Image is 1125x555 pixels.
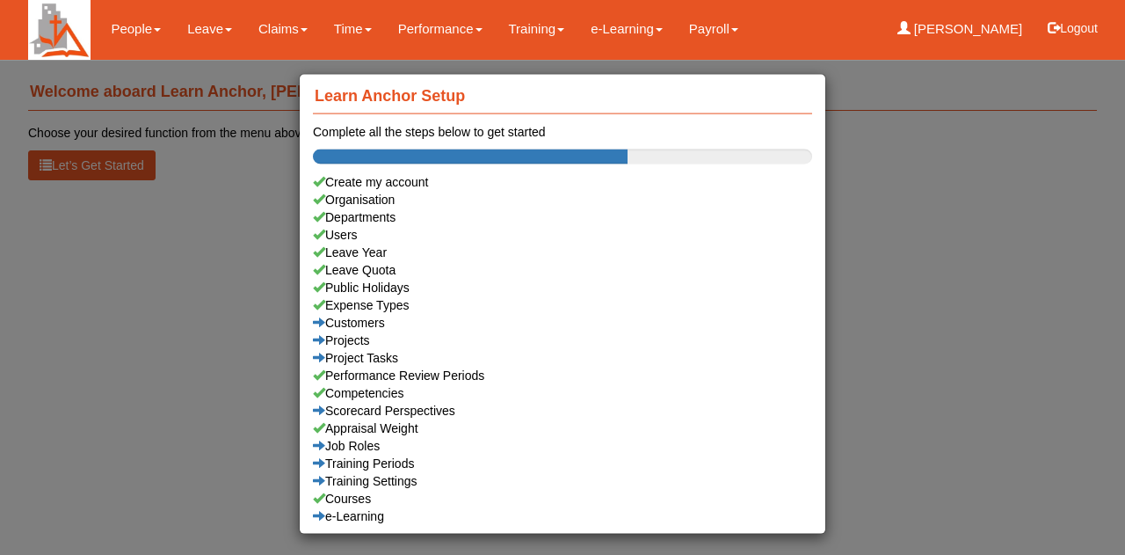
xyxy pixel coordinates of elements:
div: Complete all the steps below to get started [313,123,812,141]
iframe: chat widget [1051,485,1107,537]
a: Expense Types [313,296,812,314]
a: Leave Year [313,244,812,261]
div: Create my account [313,173,812,191]
h4: Learn Anchor Setup [313,78,812,114]
a: Appraisal Weight [313,420,812,437]
a: Customers [313,314,812,332]
a: Performance Review Periods [313,367,812,384]
a: Projects [313,332,812,349]
a: Job Roles [313,437,812,455]
a: Public Holidays [313,279,812,296]
a: Competencies [313,384,812,402]
a: Scorecard Perspectives [313,402,812,420]
a: Users [313,226,812,244]
a: Project Tasks [313,349,812,367]
a: Training Periods [313,455,812,472]
a: Training Settings [313,472,812,490]
a: Departments [313,208,812,226]
a: Leave Quota [313,261,812,279]
a: e-Learning [313,508,812,525]
a: Organisation [313,191,812,208]
a: Courses [313,490,812,508]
